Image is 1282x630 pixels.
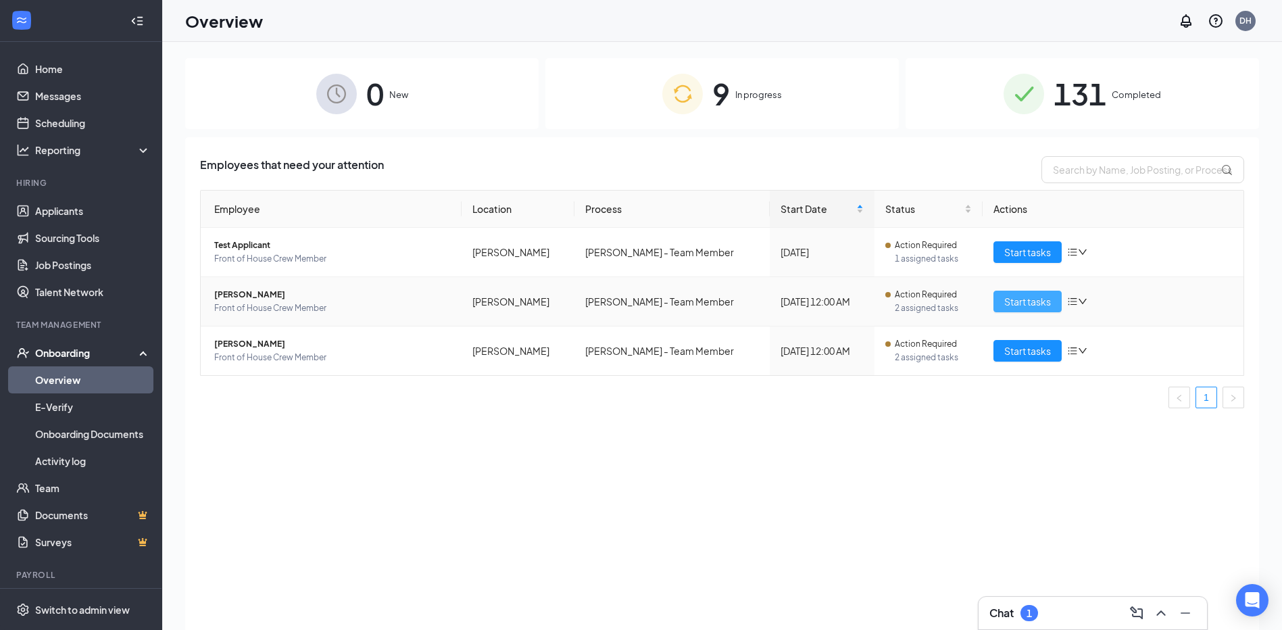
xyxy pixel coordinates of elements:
a: 1 [1196,387,1216,408]
span: down [1078,247,1087,257]
td: [PERSON_NAME] [462,228,574,277]
span: 1 assigned tasks [895,252,972,266]
span: In progress [735,88,782,101]
th: Status [874,191,983,228]
a: Onboarding Documents [35,420,151,447]
span: 2 assigned tasks [895,301,972,315]
svg: Minimize [1177,605,1193,621]
span: [PERSON_NAME] [214,288,451,301]
td: [PERSON_NAME] [462,326,574,375]
span: 131 [1054,70,1106,117]
div: Team Management [16,319,148,331]
li: Previous Page [1168,387,1190,408]
span: Start tasks [1004,294,1051,309]
span: Action Required [895,239,957,252]
a: Overview [35,366,151,393]
button: Start tasks [993,340,1062,362]
li: Next Page [1223,387,1244,408]
div: Hiring [16,177,148,189]
button: right [1223,387,1244,408]
span: Front of House Crew Member [214,252,451,266]
button: Start tasks [993,241,1062,263]
span: 2 assigned tasks [895,351,972,364]
th: Location [462,191,574,228]
span: left [1175,394,1183,402]
svg: WorkstreamLogo [15,14,28,27]
span: Start tasks [1004,245,1051,260]
span: bars [1067,247,1078,258]
span: Action Required [895,337,957,351]
div: 1 [1027,608,1032,619]
td: [PERSON_NAME] - Team Member [574,228,770,277]
div: Reporting [35,143,151,157]
button: Minimize [1175,602,1196,624]
span: 9 [712,70,730,117]
svg: QuestionInfo [1208,13,1224,29]
a: Scheduling [35,110,151,137]
th: Process [574,191,770,228]
svg: UserCheck [16,346,30,360]
svg: Analysis [16,143,30,157]
a: Sourcing Tools [35,224,151,251]
span: [PERSON_NAME] [214,337,451,351]
span: right [1229,394,1237,402]
svg: ComposeMessage [1129,605,1145,621]
div: Switch to admin view [35,603,130,616]
h1: Overview [185,9,263,32]
div: [DATE] [781,245,864,260]
span: down [1078,297,1087,306]
div: [DATE] 12:00 AM [781,343,864,358]
div: [DATE] 12:00 AM [781,294,864,309]
span: bars [1067,296,1078,307]
a: E-Verify [35,393,151,420]
span: Test Applicant [214,239,451,252]
div: Payroll [16,569,148,581]
div: Onboarding [35,346,139,360]
button: ComposeMessage [1126,602,1148,624]
svg: ChevronUp [1153,605,1169,621]
th: Actions [983,191,1243,228]
th: Employee [201,191,462,228]
h3: Chat [989,606,1014,621]
a: DocumentsCrown [35,502,151,529]
div: Open Intercom Messenger [1236,584,1268,616]
button: left [1168,387,1190,408]
span: Completed [1112,88,1161,101]
a: Messages [35,82,151,110]
svg: Notifications [1178,13,1194,29]
span: down [1078,346,1087,356]
svg: Settings [16,603,30,616]
span: Front of House Crew Member [214,301,451,315]
span: 0 [366,70,384,117]
a: Activity log [35,447,151,475]
span: Status [885,201,962,216]
a: Applicants [35,197,151,224]
td: [PERSON_NAME] - Team Member [574,277,770,326]
div: DH [1239,15,1252,26]
span: Action Required [895,288,957,301]
button: ChevronUp [1150,602,1172,624]
span: Front of House Crew Member [214,351,451,364]
td: [PERSON_NAME] - Team Member [574,326,770,375]
input: Search by Name, Job Posting, or Process [1041,156,1244,183]
span: New [389,88,408,101]
span: Start tasks [1004,343,1051,358]
td: [PERSON_NAME] [462,277,574,326]
a: Talent Network [35,278,151,306]
span: Start Date [781,201,854,216]
svg: Collapse [130,14,144,28]
a: Team [35,475,151,502]
a: SurveysCrown [35,529,151,556]
button: Start tasks [993,291,1062,312]
span: bars [1067,345,1078,356]
a: Job Postings [35,251,151,278]
span: Employees that need your attention [200,156,384,183]
a: Home [35,55,151,82]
